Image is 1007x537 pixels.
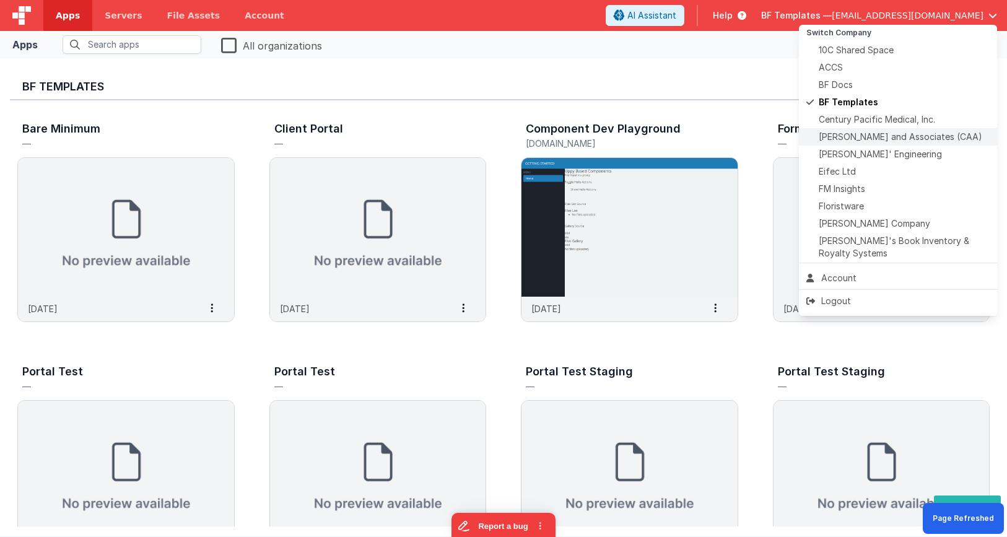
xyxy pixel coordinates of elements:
span: [PERSON_NAME]'s Book Inventory & Royalty Systems [819,235,990,260]
span: FM Insights [819,183,865,195]
span: BF Templates [819,96,878,108]
span: [PERSON_NAME] and Associates (CAA) [819,131,982,143]
span: [PERSON_NAME]' Engineering [819,148,942,160]
span: Floristware [819,200,864,212]
div: Account [806,272,990,284]
span: 10C Shared Space [819,44,894,56]
span: ACCS [819,61,843,74]
div: Logout [806,295,990,307]
span: [PERSON_NAME] Company [819,217,930,230]
span: Eifec Ltd [819,165,856,178]
span: BF Docs [819,79,853,91]
span: Century Pacific Medical, Inc. [819,113,935,126]
button: Dev Tools [934,496,1001,518]
h5: Switch Company [806,28,990,37]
